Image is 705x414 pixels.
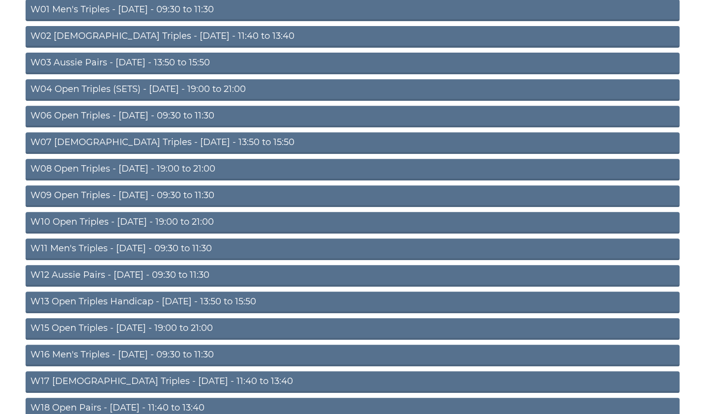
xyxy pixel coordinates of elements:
[26,185,679,207] a: W09 Open Triples - [DATE] - 09:30 to 11:30
[26,345,679,366] a: W16 Men's Triples - [DATE] - 09:30 to 11:30
[26,79,679,101] a: W04 Open Triples (SETS) - [DATE] - 19:00 to 21:00
[26,265,679,287] a: W12 Aussie Pairs - [DATE] - 09:30 to 11:30
[26,371,679,393] a: W17 [DEMOGRAPHIC_DATA] Triples - [DATE] - 11:40 to 13:40
[26,26,679,48] a: W02 [DEMOGRAPHIC_DATA] Triples - [DATE] - 11:40 to 13:40
[26,53,679,74] a: W03 Aussie Pairs - [DATE] - 13:50 to 15:50
[26,212,679,234] a: W10 Open Triples - [DATE] - 19:00 to 21:00
[26,318,679,340] a: W15 Open Triples - [DATE] - 19:00 to 21:00
[26,132,679,154] a: W07 [DEMOGRAPHIC_DATA] Triples - [DATE] - 13:50 to 15:50
[26,292,679,313] a: W13 Open Triples Handicap - [DATE] - 13:50 to 15:50
[26,159,679,180] a: W08 Open Triples - [DATE] - 19:00 to 21:00
[26,238,679,260] a: W11 Men's Triples - [DATE] - 09:30 to 11:30
[26,106,679,127] a: W06 Open Triples - [DATE] - 09:30 to 11:30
